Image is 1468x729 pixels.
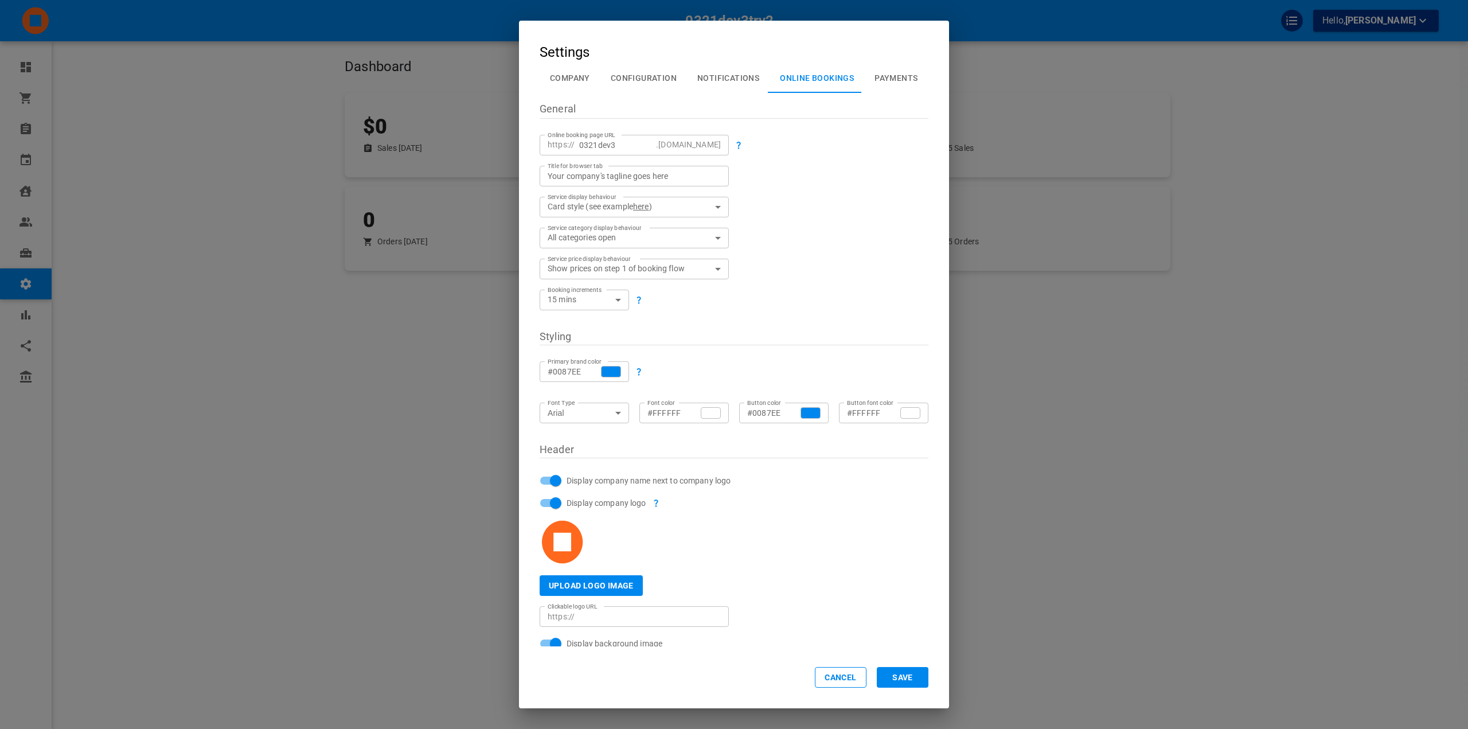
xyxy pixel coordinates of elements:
span: Display company name next to company logo [567,475,731,486]
span: Styling [540,330,571,342]
label: Service category display behaviour [548,224,642,232]
h3: Settings [540,41,589,63]
span: Display company logo [567,497,646,509]
label: Button color [747,399,781,407]
span: General [540,103,576,115]
img: Upload [540,519,585,565]
label: Font color [647,399,675,407]
span: Upload logo image [540,575,643,596]
span: https:// [548,139,575,150]
button: Payments [864,63,928,93]
svg: Main accent color for all elements on your online booking page, including buttons, icons, etc [634,367,643,376]
label: Font Type [548,399,575,407]
label: Service price display behaviour [548,255,631,263]
div: 15 mins [548,294,621,305]
button: Save [877,667,928,688]
span: https:// [548,611,575,622]
label: Title for browser tab [548,162,603,170]
button: Cancel [815,667,866,688]
label: Online booking page URL [548,131,616,139]
label: Clickable logo URL [548,602,598,611]
svg: Increment between possible appointment start times – not applicable if Smart Clusters optimizatio... [634,295,643,305]
label: Booking increments [548,286,602,294]
div: Show prices on step 1 of booking flow [548,263,721,274]
span: Arial [548,408,564,418]
label: Service display behaviour [548,193,616,201]
button: Online Bookings [770,63,864,93]
div: Card style (see example ) [548,201,721,212]
button: Configuration [600,63,687,93]
span: Display background image [567,638,662,649]
div: All categories open [548,232,721,243]
span: Header [540,443,574,455]
label: Primary brand color [548,357,602,366]
span: here [633,202,649,211]
button: Company [540,63,600,93]
button: Notifications [687,63,770,93]
label: Button font color [847,399,893,407]
span: .[DOMAIN_NAME] [656,139,721,150]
